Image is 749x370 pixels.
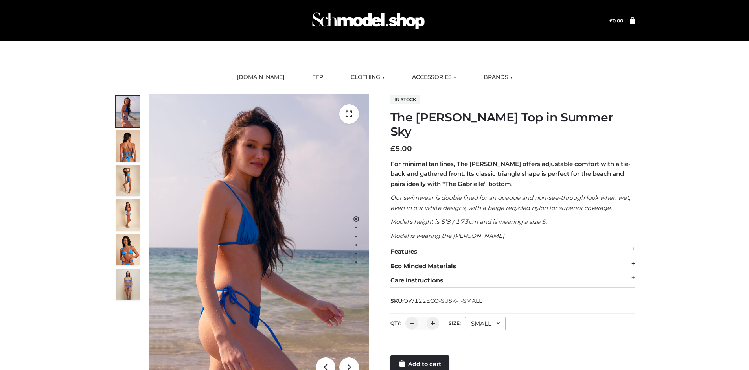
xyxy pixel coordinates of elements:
[390,218,547,225] em: Model’s height is 5’8 / 173cm and is wearing a size S.
[116,96,140,127] img: 1.Alex-top_SS-1_4464b1e7-c2c9-4e4b-a62c-58381cd673c0-1.jpg
[406,69,462,86] a: ACCESSORIES
[116,199,140,231] img: 3.Alex-top_CN-1-1-2.jpg
[390,273,635,288] div: Care instructions
[390,194,630,212] em: Our swimwear is double lined for an opaque and non-see-through look when wet, even in our white d...
[390,95,420,104] span: In stock
[390,320,401,326] label: QTY:
[390,160,631,188] strong: For minimal tan lines, The [PERSON_NAME] offers adjustable comfort with a tie-back and gathered f...
[478,69,519,86] a: BRANDS
[116,130,140,162] img: 5.Alex-top_CN-1-1_1-1.jpg
[390,144,395,153] span: £
[609,18,613,24] span: £
[345,69,390,86] a: CLOTHING
[465,317,506,330] div: SMALL
[609,18,623,24] bdi: 0.00
[390,110,635,139] h1: The [PERSON_NAME] Top in Summer Sky
[309,5,427,36] img: Schmodel Admin 964
[390,144,412,153] bdi: 5.00
[390,296,483,306] span: SKU:
[403,297,482,304] span: OW122ECO-SUSK-_-SMALL
[116,269,140,300] img: SSVC.jpg
[609,18,623,24] a: £0.00
[390,259,635,274] div: Eco Minded Materials
[116,234,140,265] img: 2.Alex-top_CN-1-1-2.jpg
[390,245,635,259] div: Features
[116,165,140,196] img: 4.Alex-top_CN-1-1-2.jpg
[231,69,291,86] a: [DOMAIN_NAME]
[449,320,461,326] label: Size:
[390,232,504,239] em: Model is wearing the [PERSON_NAME]
[306,69,329,86] a: FFP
